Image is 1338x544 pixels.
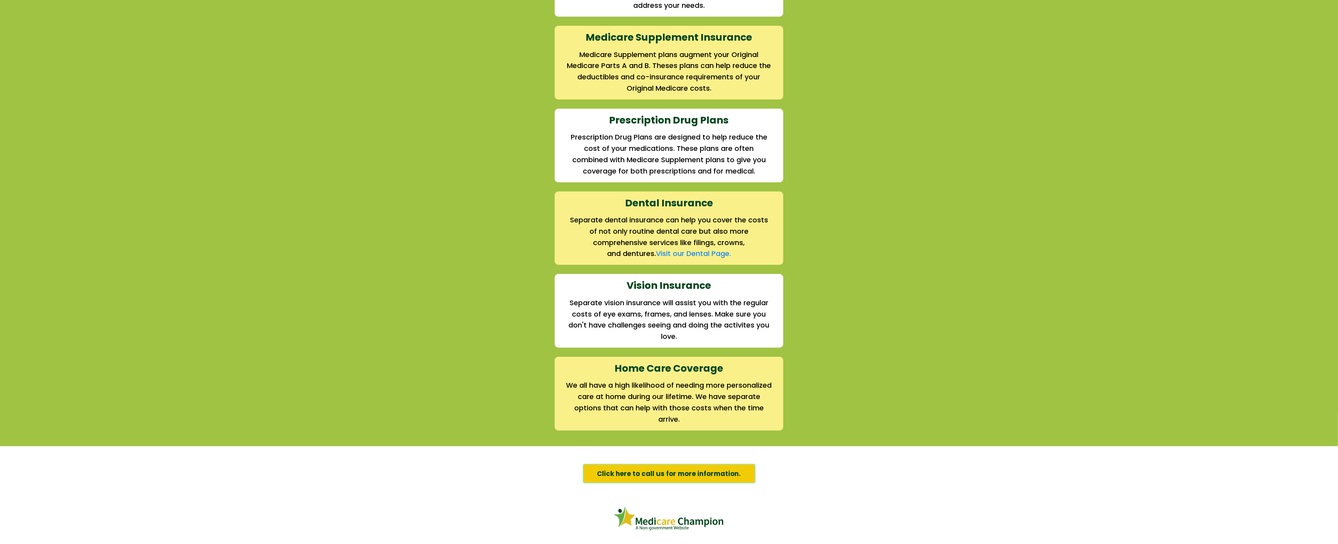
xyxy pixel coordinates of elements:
h2: Medicare Supplement plans augment your Original Medicare Parts A and B. Theses plans can help red... [566,49,772,94]
a: Visit our Dental Page. [656,249,731,258]
strong: Medicare Supplement Insurance [586,30,752,44]
span: Click here to call us for more information. [597,469,741,479]
h2: Separate dental insurance can help you cover the costs of not only routine dental care but also m... [566,215,772,248]
strong: Dental Insurance [625,196,713,210]
h2: Separate vision insurance will assist you with the regular costs of eye exams, frames, and lenses... [566,297,772,342]
a: Click here to call us for more information. [583,464,756,483]
strong: Vision Insurance [627,279,711,292]
strong: Home Care Coverage [615,361,724,375]
h2: We all have a high likelihood of needing more personalized care at home during our lifetime. We h... [566,380,772,425]
h2: and dentures. [566,248,772,259]
h2: Prescription Drug Plans are designed to help reduce the cost of your medications. These plans are... [566,132,772,177]
strong: Prescription Drug Plans [609,113,729,127]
